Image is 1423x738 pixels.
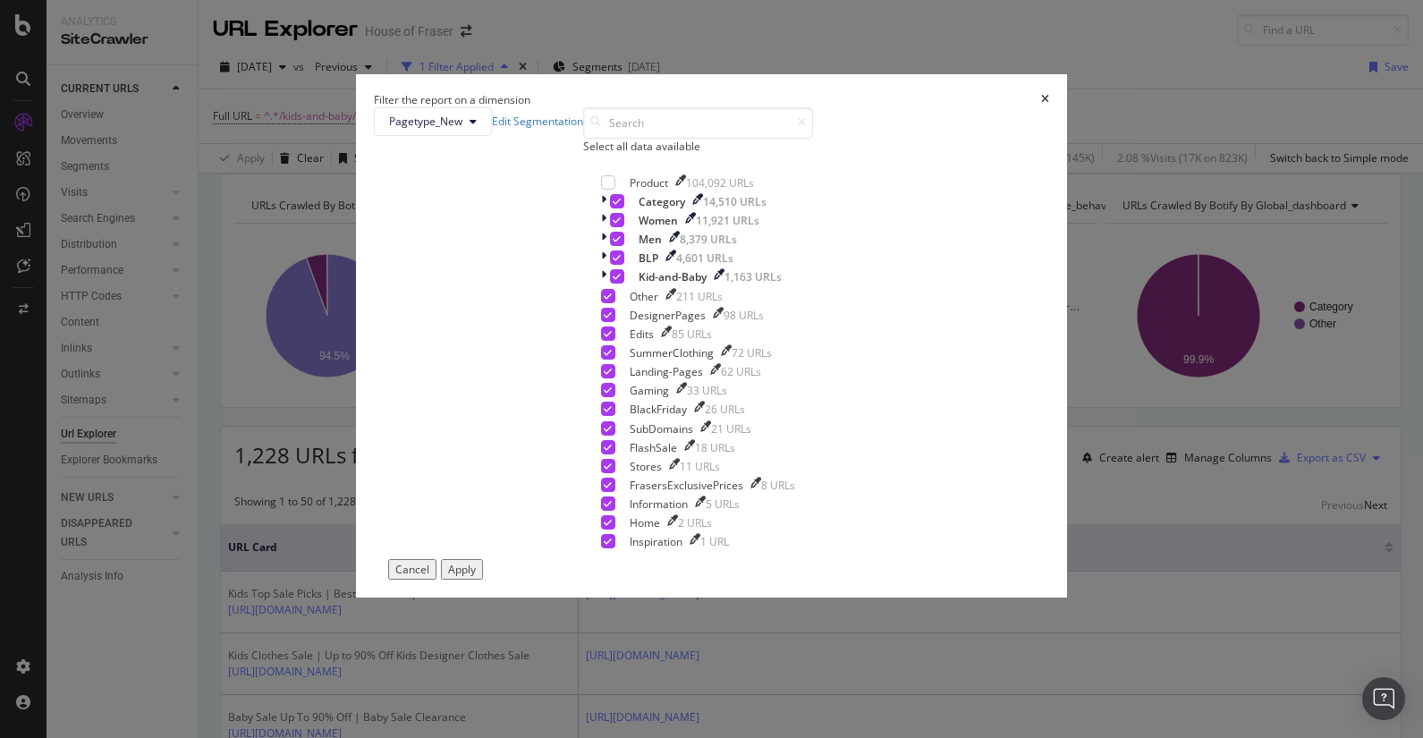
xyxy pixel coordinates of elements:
div: 26 URLs [705,402,745,417]
div: Women [639,213,678,228]
div: SummerClothing [630,345,714,361]
a: Edit Segmentation [492,114,583,129]
div: Filter the report on a dimension [374,92,530,107]
div: 11 URLs [680,459,720,474]
div: Select all data available [583,139,813,154]
div: 33 URLs [687,383,727,398]
div: Edits [630,327,654,342]
div: 14,510 URLs [703,194,767,209]
div: Gaming [630,383,669,398]
div: 2 URLs [678,515,712,530]
div: 211 URLs [676,289,723,304]
div: Inspiration [630,534,682,549]
span: Pagetype_New [389,114,462,129]
div: 21 URLs [711,421,751,437]
div: 11,921 URLs [696,213,759,228]
div: Other [630,289,658,304]
div: SubDomains [630,421,693,437]
div: 98 URLs [724,308,764,323]
div: 104,092 URLs [686,175,754,191]
div: 8 URLs [761,478,795,493]
div: Open Intercom Messenger [1362,677,1405,720]
button: Pagetype_New [374,107,492,136]
div: 62 URLs [721,364,761,379]
div: 8,379 URLs [680,232,737,247]
div: modal [356,74,1068,598]
div: DesignerPages [630,308,706,323]
div: 18 URLs [695,440,735,455]
div: Stores [630,459,662,474]
div: Apply [448,562,476,577]
div: Landing-Pages [630,364,703,379]
div: FlashSale [630,440,677,455]
input: Search [583,107,813,139]
div: 4,601 URLs [676,250,733,266]
button: Apply [441,559,483,580]
div: Men [639,232,662,247]
div: 85 URLs [672,327,712,342]
div: Information [630,496,688,512]
div: Cancel [395,562,429,577]
div: FrasersExclusivePrices [630,478,743,493]
button: Cancel [388,559,436,580]
div: 72 URLs [732,345,772,361]
div: 1,163 URLs [724,269,782,284]
div: 1 URL [700,534,729,549]
div: Category [639,194,685,209]
div: BlackFriday [630,402,687,417]
div: Kid-and-Baby [639,269,707,284]
div: Home [630,515,660,530]
div: 5 URLs [706,496,740,512]
div: times [1041,92,1049,107]
div: BLP [639,250,658,266]
div: Product [630,175,668,191]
